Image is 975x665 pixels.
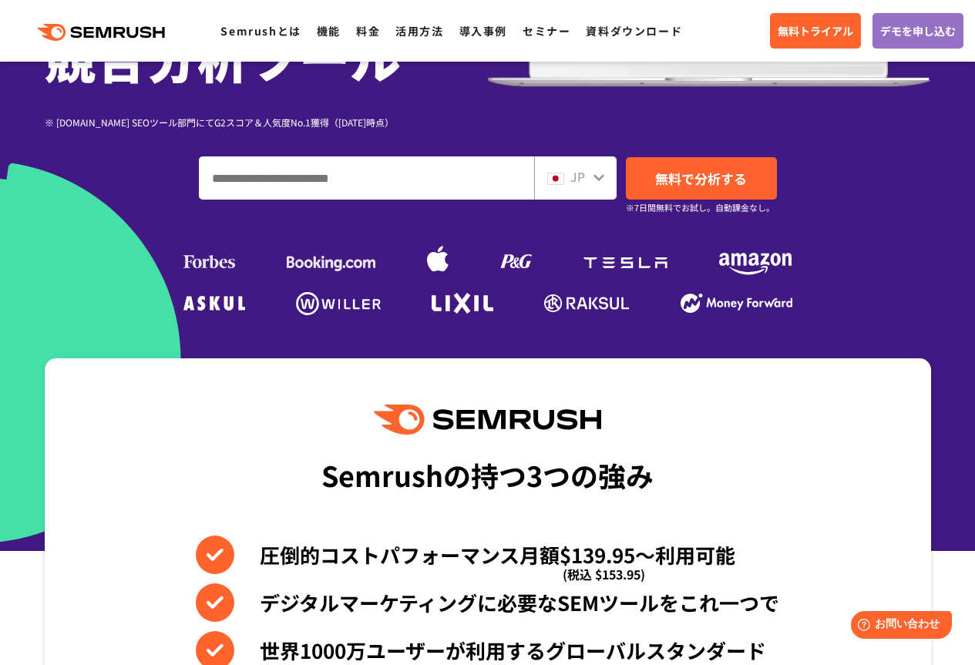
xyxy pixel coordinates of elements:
[570,167,585,186] span: JP
[586,23,682,39] a: 資料ダウンロード
[880,22,956,39] span: デモを申し込む
[459,23,507,39] a: 導入事例
[200,157,533,199] input: ドメイン、キーワードまたはURLを入力してください
[220,23,301,39] a: Semrushとは
[626,200,775,215] small: ※7日間無料でお試し。自動課金なし。
[838,605,958,648] iframe: Help widget launcher
[374,405,600,435] img: Semrush
[317,23,341,39] a: 機能
[321,446,654,503] div: Semrushの持つ3つの強み
[778,22,853,39] span: 無料トライアル
[356,23,380,39] a: 料金
[196,536,779,574] li: 圧倒的コストパフォーマンス月額$139.95〜利用可能
[872,13,963,49] a: デモを申し込む
[196,583,779,622] li: デジタルマーケティングに必要なSEMツールをこれ一つで
[45,115,488,129] div: ※ [DOMAIN_NAME] SEOツール部門にてG2スコア＆人気度No.1獲得（[DATE]時点）
[626,157,777,200] a: 無料で分析する
[655,169,747,188] span: 無料で分析する
[563,555,645,593] span: (税込 $153.95)
[770,13,861,49] a: 無料トライアル
[523,23,570,39] a: セミナー
[395,23,443,39] a: 活用方法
